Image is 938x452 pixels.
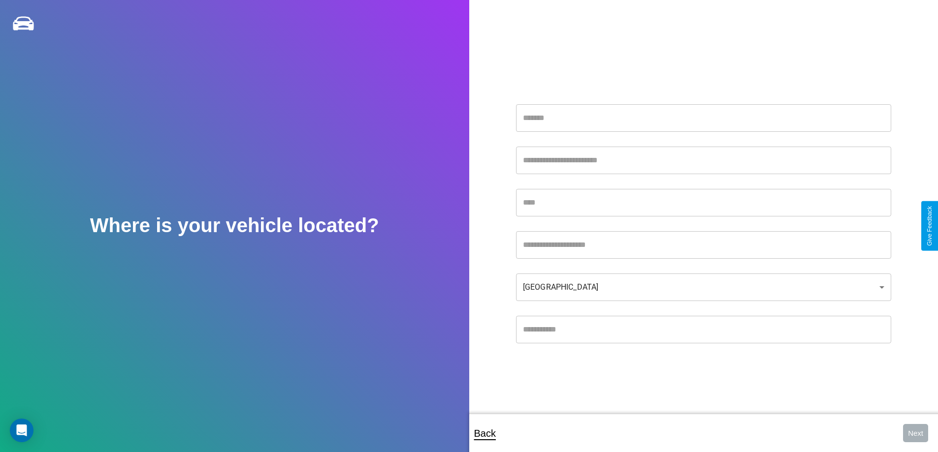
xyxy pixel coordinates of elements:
[10,419,33,442] div: Open Intercom Messenger
[516,273,891,301] div: [GEOGRAPHIC_DATA]
[90,214,379,237] h2: Where is your vehicle located?
[903,424,928,442] button: Next
[926,206,933,246] div: Give Feedback
[474,424,496,442] p: Back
